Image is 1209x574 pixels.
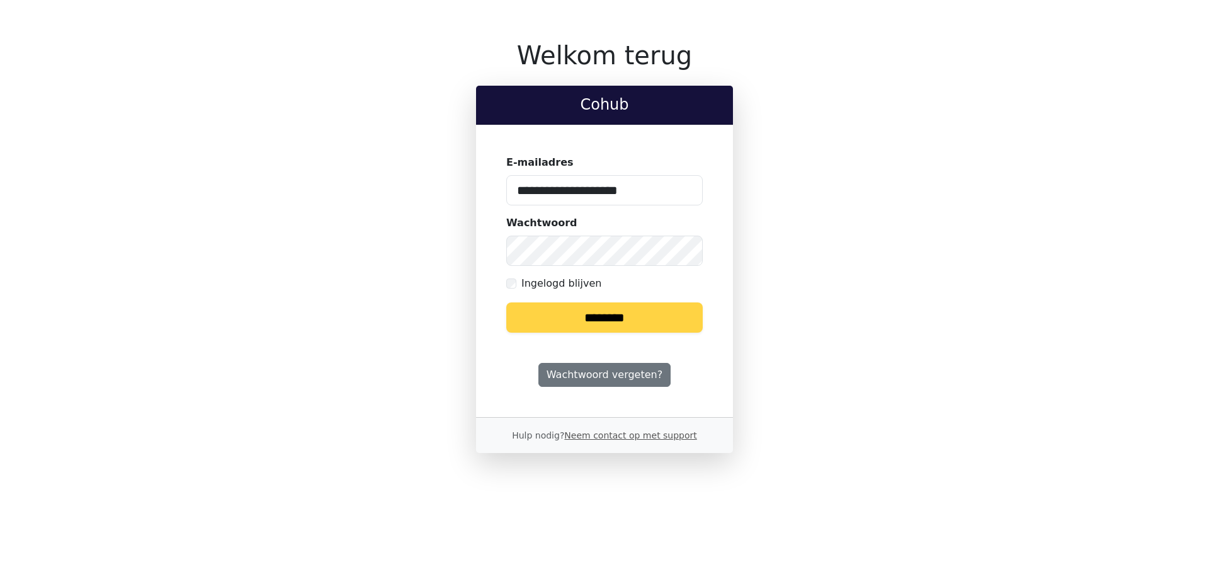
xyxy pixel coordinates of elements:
small: Hulp nodig? [512,430,697,440]
h2: Cohub [486,96,723,114]
a: Wachtwoord vergeten? [538,363,671,387]
a: Neem contact op met support [564,430,696,440]
label: Ingelogd blijven [521,276,601,291]
label: Wachtwoord [506,215,577,231]
h1: Welkom terug [476,40,733,71]
label: E-mailadres [506,155,574,170]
